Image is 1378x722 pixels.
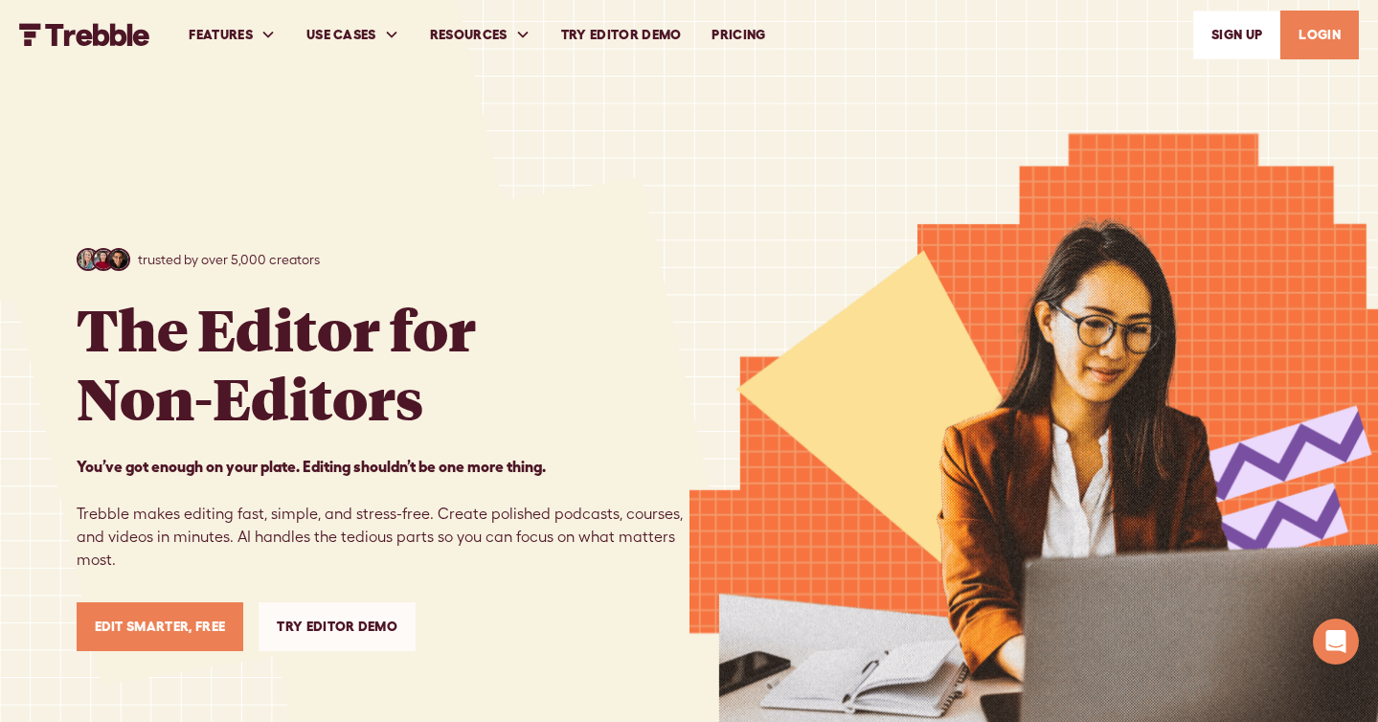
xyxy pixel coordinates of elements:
[189,25,253,45] div: FEATURES
[415,2,546,68] div: RESOURCES
[1313,619,1359,665] div: Open Intercom Messenger
[430,25,508,45] div: RESOURCES
[77,602,244,651] a: Edit Smarter, Free
[1193,11,1280,59] a: SIGn UP
[291,2,415,68] div: USE CASES
[77,455,689,572] p: Trebble makes editing fast, simple, and stress-free. Create polished podcasts, courses, and video...
[138,250,320,270] p: trusted by over 5,000 creators
[1280,11,1359,59] a: LOGIN
[19,23,150,46] img: Trebble FM Logo
[546,2,697,68] a: Try Editor Demo
[77,458,546,475] strong: You’ve got enough on your plate. Editing shouldn’t be one more thing. ‍
[173,2,291,68] div: FEATURES
[77,294,476,432] h1: The Editor for Non-Editors
[259,602,416,651] a: Try Editor Demo
[306,25,376,45] div: USE CASES
[696,2,780,68] a: PRICING
[19,23,150,46] a: home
